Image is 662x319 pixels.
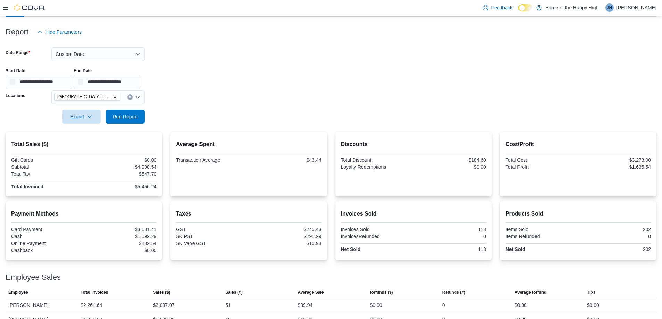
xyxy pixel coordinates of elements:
[45,28,82,35] span: Hide Parameters
[580,234,651,239] div: 0
[81,289,108,295] span: Total Invoiced
[176,140,321,149] h2: Average Spent
[66,110,97,124] span: Export
[11,227,82,232] div: Card Payment
[11,210,156,218] h2: Payment Methods
[297,301,312,309] div: $39.94
[57,93,112,100] span: [GEOGRAPHIC_DATA] - [GEOGRAPHIC_DATA] - Fire & Flower
[6,50,30,56] label: Date Range
[587,301,599,309] div: $0.00
[6,93,25,99] label: Locations
[113,113,138,120] span: Run Report
[176,234,247,239] div: SK PST
[85,241,156,246] div: $132.54
[11,164,82,170] div: Subtotal
[415,164,486,170] div: $0.00
[341,227,412,232] div: Invoices Sold
[14,4,45,11] img: Cova
[415,234,486,239] div: 0
[85,157,156,163] div: $0.00
[113,95,117,99] button: Remove Battleford - Battleford Crossing - Fire & Flower from selection in this group
[153,301,174,309] div: $2,037.07
[442,289,465,295] span: Refunds (#)
[85,184,156,190] div: $5,456.24
[225,289,242,295] span: Sales (#)
[85,234,156,239] div: $1,692.29
[341,164,412,170] div: Loyalty Redemptions
[6,273,61,282] h3: Employee Sales
[176,227,247,232] div: GST
[8,289,28,295] span: Employee
[11,247,82,253] div: Cashback
[415,157,486,163] div: -$184.60
[11,157,82,163] div: Gift Cards
[341,210,486,218] h2: Invoices Sold
[601,3,603,12] p: |
[518,4,533,11] input: Dark Mode
[480,1,515,15] a: Feedback
[74,68,92,74] label: End Date
[506,227,577,232] div: Items Sold
[616,3,656,12] p: [PERSON_NAME]
[176,157,247,163] div: Transaction Average
[442,301,445,309] div: 0
[545,3,598,12] p: Home of the Happy High
[506,246,525,252] strong: Net Sold
[11,241,82,246] div: Online Payment
[127,94,133,100] button: Clear input
[34,25,84,39] button: Hide Parameters
[341,140,486,149] h2: Discounts
[85,227,156,232] div: $3,631.41
[607,3,612,12] span: JH
[74,75,140,89] input: Press the down key to open a popover containing a calendar.
[153,289,170,295] span: Sales ($)
[11,234,82,239] div: Cash
[506,164,577,170] div: Total Profit
[11,140,156,149] h2: Total Sales ($)
[415,227,486,232] div: 113
[6,298,78,312] div: [PERSON_NAME]
[62,110,101,124] button: Export
[250,234,321,239] div: $291.29
[6,75,72,89] input: Press the down key to open a popover containing a calendar.
[176,241,247,246] div: SK Vape GST
[297,289,324,295] span: Average Sale
[85,171,156,177] div: $547.70
[250,241,321,246] div: $10.98
[250,227,321,232] div: $245.43
[341,234,412,239] div: InvoicesRefunded
[491,4,512,11] span: Feedback
[6,28,28,36] h3: Report
[11,184,43,190] strong: Total Invoiced
[506,210,651,218] h2: Products Sold
[370,301,382,309] div: $0.00
[415,246,486,252] div: 113
[506,157,577,163] div: Total Cost
[515,289,547,295] span: Average Refund
[51,47,145,61] button: Custom Date
[370,289,393,295] span: Refunds ($)
[81,301,102,309] div: $2,264.64
[506,140,651,149] h2: Cost/Profit
[135,94,140,100] button: Open list of options
[341,157,412,163] div: Total Discount
[341,246,361,252] strong: Net Sold
[6,68,25,74] label: Start Date
[11,171,82,177] div: Total Tax
[580,227,651,232] div: 202
[54,93,120,101] span: Battleford - Battleford Crossing - Fire & Flower
[605,3,614,12] div: Joshua Hunt
[587,289,595,295] span: Tips
[506,234,577,239] div: Items Refunded
[106,110,145,124] button: Run Report
[580,246,651,252] div: 202
[85,164,156,170] div: $4,908.54
[225,301,231,309] div: 51
[85,247,156,253] div: $0.00
[515,301,527,309] div: $0.00
[250,157,321,163] div: $43.44
[580,164,651,170] div: $1,635.54
[580,157,651,163] div: $3,273.00
[176,210,321,218] h2: Taxes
